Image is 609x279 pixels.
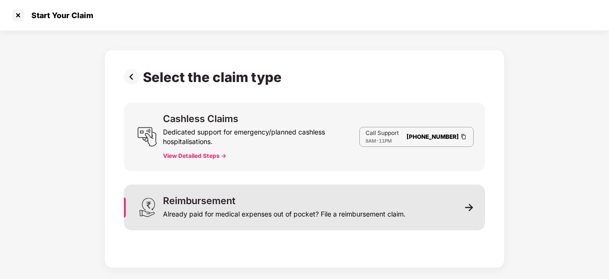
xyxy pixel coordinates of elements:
[143,69,285,85] div: Select the claim type
[460,133,467,141] img: Clipboard Icon
[163,124,359,146] div: Dedicated support for emergency/planned cashless hospitalisations.
[26,10,93,20] div: Start Your Claim
[163,206,406,219] div: Already paid for medical expenses out of pocket? File a reimbursement claim.
[365,138,376,144] span: 8AM
[379,138,392,144] span: 11PM
[365,137,399,145] div: -
[124,69,143,84] img: svg+xml;base64,PHN2ZyBpZD0iUHJldi0zMngzMiIgeG1sbnM9Imh0dHA6Ly93d3cudzMub3JnLzIwMDAvc3ZnIiB3aWR0aD...
[137,127,157,147] img: svg+xml;base64,PHN2ZyB3aWR0aD0iMjQiIGhlaWdodD0iMjUiIHZpZXdCb3g9IjAgMCAyNCAyNSIgZmlsbD0ibm9uZSIgeG...
[163,114,238,124] div: Cashless Claims
[163,152,226,160] button: View Detailed Steps ->
[137,197,157,217] img: svg+xml;base64,PHN2ZyB3aWR0aD0iMjQiIGhlaWdodD0iMzEiIHZpZXdCb3g9IjAgMCAyNCAzMSIgZmlsbD0ibm9uZSIgeG...
[406,133,459,140] a: [PHONE_NUMBER]
[465,203,474,212] img: svg+xml;base64,PHN2ZyB3aWR0aD0iMTEiIGhlaWdodD0iMTEiIHZpZXdCb3g9IjAgMCAxMSAxMSIgZmlsbD0ibm9uZSIgeG...
[365,129,399,137] p: Call Support
[163,196,235,206] div: Reimbursement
